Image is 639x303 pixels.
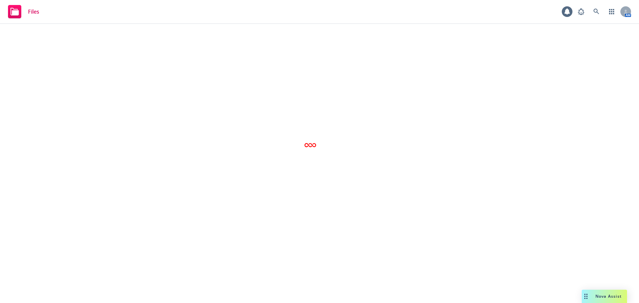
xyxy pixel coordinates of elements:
a: Switch app [605,5,618,18]
span: Nova Assist [595,293,622,299]
div: Drag to move [582,290,590,303]
a: Search [590,5,603,18]
a: Files [5,2,42,21]
button: Nova Assist [582,290,627,303]
a: Report a Bug [574,5,588,18]
span: Files [28,9,39,14]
